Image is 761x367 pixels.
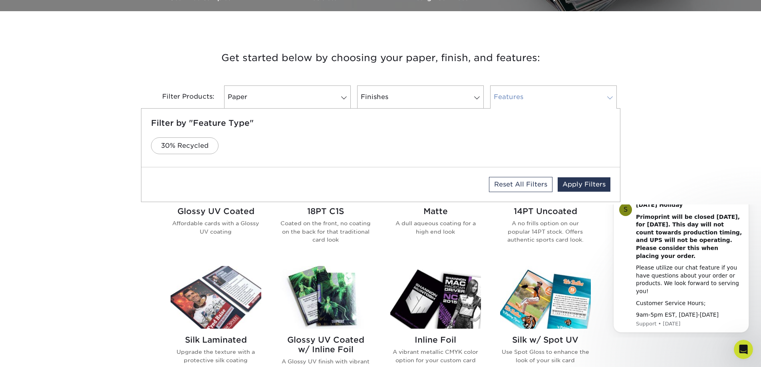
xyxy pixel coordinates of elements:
p: Coated on the front, no coating on the back for that traditional card look [280,219,371,244]
h2: Matte [390,206,481,216]
h3: Get started below by choosing your paper, finish, and features: [147,40,614,76]
div: 9am-5pm EST, [DATE]-[DATE] [35,107,142,115]
a: Features [490,85,617,109]
b: Primoprint will be closed [DATE], for [DATE]. This day will not count towards production timing, ... [35,9,141,55]
div: Customer Service Hours; [35,95,142,103]
a: 30% Recycled [151,137,219,154]
p: A vibrant metallic CMYK color option for your custom card [390,348,481,364]
iframe: Intercom live chat [734,340,753,359]
a: Paper [224,85,351,109]
img: Silk Laminated Trading Cards [171,266,261,329]
img: Glossy UV Coated w/ Inline Foil Trading Cards [280,266,371,329]
a: Reset All Filters [489,177,552,192]
p: A dull aqueous coating for a high end look [390,219,481,236]
h2: Silk Laminated [171,335,261,345]
h2: Silk w/ Spot UV [500,335,591,345]
h2: Glossy UV Coated w/ Inline Foil [280,335,371,354]
a: Finishes [357,85,484,109]
img: Silk w/ Spot UV Trading Cards [500,266,591,329]
a: Apply Filters [558,177,610,192]
p: Upgrade the texture with a protective silk coating [171,348,261,364]
div: Please utilize our chat feature if you have questions about your order or products. We look forwa... [35,60,142,91]
p: Affordable cards with a Glossy UV coating [171,219,261,236]
div: Filter Products: [141,85,221,109]
img: Inline Foil Trading Cards [390,266,481,329]
p: Message from Support, sent 6d ago [35,116,142,123]
h2: 14PT Uncoated [500,206,591,216]
h5: Filter by "Feature Type" [151,118,610,128]
iframe: Intercom notifications message [601,204,761,337]
p: Use Spot Gloss to enhance the look of your silk card [500,348,591,364]
h2: Inline Foil [390,335,481,345]
h2: Glossy UV Coated [171,206,261,216]
h2: 18PT C1S [280,206,371,216]
p: A no frills option on our popular 14PT stock. Offers authentic sports card look. [500,219,591,244]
